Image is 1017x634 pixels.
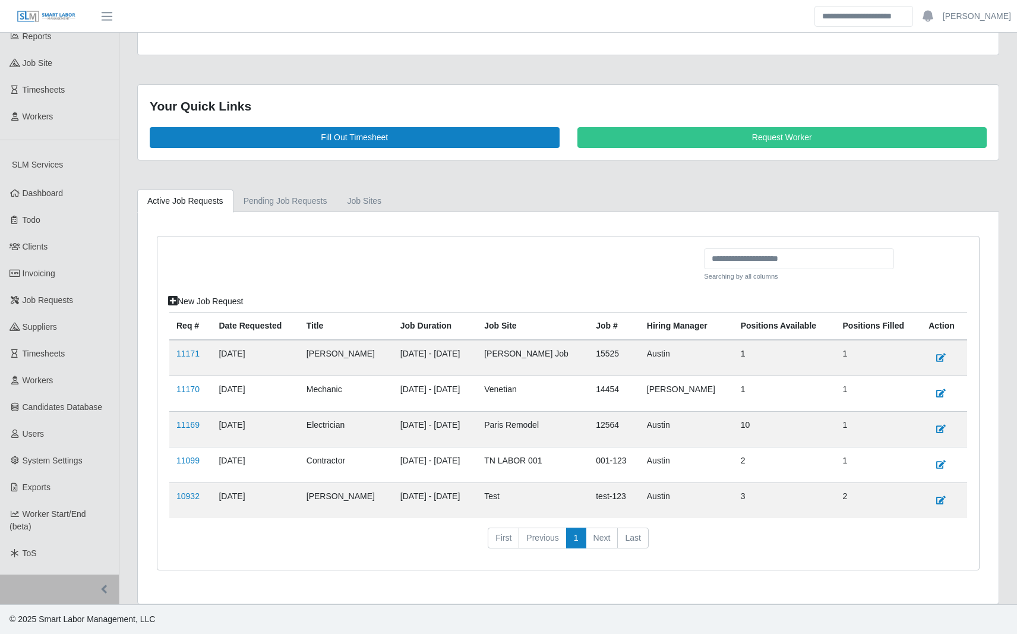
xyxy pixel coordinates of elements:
td: [DATE] [211,447,299,482]
span: Workers [23,112,53,121]
span: System Settings [23,456,83,465]
span: SLM Services [12,160,63,169]
nav: pagination [169,528,967,559]
td: 12564 [589,411,640,447]
a: job sites [337,190,392,213]
td: Austin [640,482,734,518]
span: Timesheets [23,85,65,94]
a: 1 [566,528,586,549]
td: 1 [836,411,922,447]
td: [DATE] [211,411,299,447]
a: 11169 [176,420,200,430]
td: 1 [734,340,836,376]
td: Electrician [299,411,393,447]
td: [PERSON_NAME] [299,482,393,518]
th: Req # [169,312,211,340]
td: [PERSON_NAME] [640,376,734,411]
span: © 2025 Smart Labor Management, LLC [10,614,155,624]
div: Your Quick Links [150,97,987,116]
td: TN LABOR 001 [477,447,589,482]
a: New Job Request [160,291,251,312]
th: Title [299,312,393,340]
td: Venetian [477,376,589,411]
span: Clients [23,242,48,251]
a: 11099 [176,456,200,465]
a: 10932 [176,491,200,501]
th: Hiring Manager [640,312,734,340]
a: 11170 [176,384,200,394]
span: Exports [23,482,50,492]
td: 10 [734,411,836,447]
span: Invoicing [23,269,55,278]
td: 001-123 [589,447,640,482]
td: 2 [836,482,922,518]
td: Austin [640,340,734,376]
a: Fill Out Timesheet [150,127,560,148]
td: Austin [640,447,734,482]
td: [DATE] [211,482,299,518]
span: Dashboard [23,188,64,198]
td: test-123 [589,482,640,518]
td: 3 [734,482,836,518]
th: Job # [589,312,640,340]
td: [DATE] - [DATE] [393,411,477,447]
a: Request Worker [577,127,987,148]
span: Reports [23,31,52,41]
span: Worker Start/End (beta) [10,509,86,531]
td: [DATE] - [DATE] [393,447,477,482]
td: [DATE] [211,340,299,376]
small: Searching by all columns [704,272,894,282]
span: Candidates Database [23,402,103,412]
th: Positions Filled [836,312,922,340]
span: Todo [23,215,40,225]
a: [PERSON_NAME] [943,10,1011,23]
input: Search [814,6,913,27]
td: [DATE] - [DATE] [393,340,477,376]
th: Date Requested [211,312,299,340]
span: Suppliers [23,322,57,332]
td: 1 [734,376,836,411]
span: Users [23,429,45,439]
td: 1 [836,376,922,411]
th: Positions Available [734,312,836,340]
th: job site [477,312,589,340]
td: 1 [836,340,922,376]
span: job site [23,58,53,68]
td: [PERSON_NAME] Job [477,340,589,376]
img: SLM Logo [17,10,76,23]
a: Active Job Requests [137,190,233,213]
th: Action [921,312,967,340]
td: Mechanic [299,376,393,411]
td: 2 [734,447,836,482]
a: 11171 [176,349,200,358]
td: [DATE] - [DATE] [393,376,477,411]
span: ToS [23,548,37,558]
td: Paris Remodel [477,411,589,447]
span: Job Requests [23,295,74,305]
span: Timesheets [23,349,65,358]
td: Test [477,482,589,518]
td: Austin [640,411,734,447]
a: Pending Job Requests [233,190,337,213]
td: 1 [836,447,922,482]
td: [PERSON_NAME] [299,340,393,376]
td: [DATE] [211,376,299,411]
td: Contractor [299,447,393,482]
td: 14454 [589,376,640,411]
td: [DATE] - [DATE] [393,482,477,518]
span: Workers [23,376,53,385]
th: Job Duration [393,312,477,340]
td: 15525 [589,340,640,376]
